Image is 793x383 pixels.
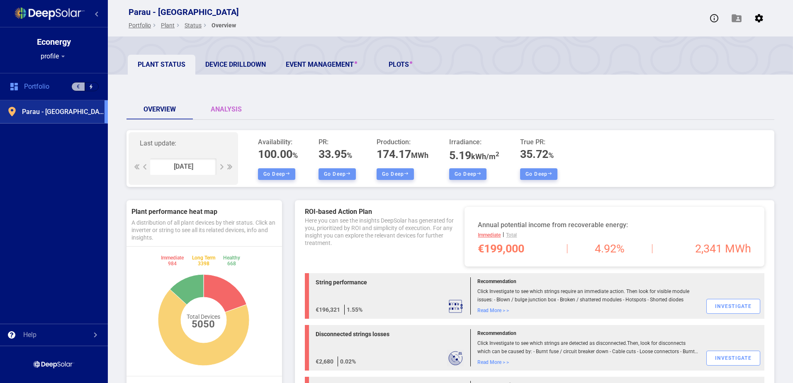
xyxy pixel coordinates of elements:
a: Event Management [276,55,367,75]
button: Go deep [449,168,487,180]
mat-icon: keyboard_arrow_right [175,22,185,29]
sup: 2 [496,150,499,158]
mat-icon: chevron_right [90,330,100,340]
span: Parau - Romania [22,108,105,116]
span: Irradiance: [449,137,499,147]
button: Go deep [258,168,295,180]
div: 0.02% [338,356,356,366]
div: Disconnected strings losses [316,329,464,339]
span: Production: [377,137,428,147]
div: €196,321 [316,305,340,315]
div: Recommendation [477,329,700,337]
div: | [478,230,751,240]
span: 174.17 [377,148,428,161]
div: Read more > [477,306,700,315]
div: Immediate [478,230,501,240]
div: Immediate [161,255,184,267]
span: True PR: [520,137,557,147]
div: Total [506,230,517,240]
span: MWh [411,151,428,160]
span: 668 [227,261,236,267]
span: status [185,21,202,29]
div: Help [23,331,36,339]
div: 2,341 MWh [695,244,751,253]
span: 100.00 [258,149,298,160]
span: 35.72 [520,148,554,161]
span: 5.19 [449,149,499,162]
div: A distribution of all plant devices by their status. Click an inverter or string to see all its r... [131,219,277,241]
span: profile [41,52,59,61]
a: Plant Status [128,55,195,75]
a: PLOTS [367,55,433,75]
a: Analysis [193,99,259,119]
div: €2,680 [316,356,333,366]
div: Plant performance heat map [131,207,277,219]
mat-icon: keyboard_arrow_right [151,22,161,29]
span: 3398 [198,261,209,267]
mat-icon: keyboard_arrow_right [202,22,212,29]
div: Investigate [706,351,760,366]
span: PR: [319,137,356,147]
span: 5050 [192,320,215,328]
div: €199,000 [478,244,524,253]
div: Here you can see the insights DeepSolar has generated for you, prioritized by ROI and simplicity ... [305,217,455,247]
span: Availability: [258,137,298,147]
div: Click Investigate to see which strings are detected as disconnected.Then, look for disconnects wh... [477,339,700,356]
div: Long Term [192,255,215,267]
span: Portfolio [129,21,151,29]
div: Parau - [GEOGRAPHIC_DATA] [129,7,239,17]
div: ROI-based Action Plan [305,207,372,217]
div: Investigate [706,299,760,314]
span: % [292,151,298,160]
div: Read more > [477,358,700,366]
span: Portfolio [24,82,49,91]
div: Recommendation [477,277,700,286]
div: € [71,82,85,91]
button: Go deep [520,168,557,180]
div: Overview [212,21,236,29]
mat-icon: arrow_drop_down [59,52,67,61]
a: Device Drilldown [195,55,276,75]
div: String performance [316,277,464,287]
div: Econergy [37,38,71,46]
div: 4.92% [567,244,652,253]
button: Go deep [319,168,356,180]
div: Click Investigate to see which strings require an immediate action. Then look for visible module ... [477,287,700,304]
span: % [548,151,554,160]
span: kWh/m [471,152,499,161]
span: Last update: [140,137,227,158]
div: 1.55% [344,305,362,315]
span: 984 [168,261,177,267]
div: Annual potential income from recoverable energy: [478,220,751,230]
div: Total Devices [187,313,220,328]
span: % [347,151,352,160]
a: Overview [126,99,193,119]
span: Plant [161,21,175,29]
button: Go deep [377,168,414,180]
span: 33.95 [319,148,352,161]
div: Healthy [223,255,240,267]
mat-icon: chevron_left [92,9,102,19]
div: [DATE] [174,162,193,171]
